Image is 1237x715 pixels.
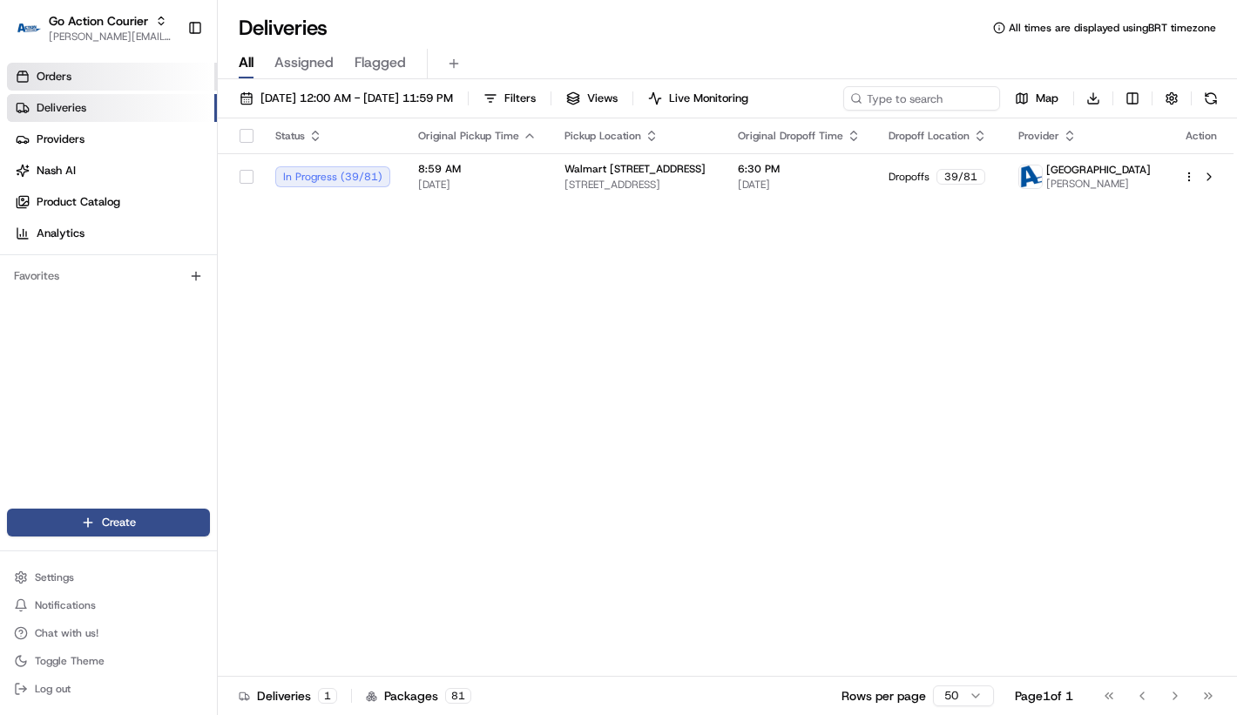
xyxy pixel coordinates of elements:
[476,86,544,111] button: Filters
[640,86,756,111] button: Live Monitoring
[239,687,337,705] div: Deliveries
[669,91,748,106] span: Live Monitoring
[558,86,625,111] button: Views
[1009,21,1216,35] span: All times are displayed using BRT timezone
[296,172,317,192] button: Start new chat
[1046,177,1151,191] span: [PERSON_NAME]
[418,162,537,176] span: 8:59 AM
[564,162,706,176] span: Walmart [STREET_ADDRESS]
[7,7,180,49] button: Go Action CourierGo Action Courier[PERSON_NAME][EMAIL_ADDRESS][DOMAIN_NAME]
[10,382,140,414] a: 📗Knowledge Base
[738,162,861,176] span: 6:30 PM
[123,431,211,445] a: Powered byPylon
[35,271,49,285] img: 1736555255976-a54dd68f-1ca7-489b-9aae-adbdc363a1c4
[1018,129,1059,143] span: Provider
[260,91,453,106] span: [DATE] 12:00 AM - [DATE] 11:59 PM
[7,509,210,536] button: Create
[37,163,76,179] span: Nash AI
[587,91,618,106] span: Views
[564,129,641,143] span: Pickup Location
[37,69,71,84] span: Orders
[17,17,52,52] img: Nash
[738,129,843,143] span: Original Dropoff Time
[78,166,286,184] div: Start new chat
[7,219,217,247] a: Analytics
[738,178,861,192] span: [DATE]
[145,317,151,331] span: •
[7,157,217,185] a: Nash AI
[7,262,210,290] div: Favorites
[49,12,148,30] button: Go Action Courier
[35,626,98,640] span: Chat with us!
[37,194,120,210] span: Product Catalog
[1046,163,1151,177] span: [GEOGRAPHIC_DATA]
[54,317,141,331] span: [PERSON_NAME]
[7,621,210,645] button: Chat with us!
[366,687,471,705] div: Packages
[1183,129,1220,143] div: Action
[154,270,190,284] span: [DATE]
[17,391,31,405] div: 📗
[418,129,519,143] span: Original Pickup Time
[232,86,461,111] button: [DATE] 12:00 AM - [DATE] 11:59 PM
[418,178,537,192] span: [DATE]
[35,682,71,696] span: Log out
[843,86,1000,111] input: Type to search
[165,389,280,407] span: API Documentation
[17,226,117,240] div: Past conversations
[35,654,105,668] span: Toggle Theme
[35,570,74,584] span: Settings
[7,94,217,122] a: Deliveries
[102,515,136,530] span: Create
[37,100,86,116] span: Deliveries
[1019,165,1042,188] img: ActionCourier.png
[275,129,305,143] span: Status
[37,166,68,198] img: 4988371391238_9404d814bf3eb2409008_72.png
[140,382,287,414] a: 💻API Documentation
[7,565,210,590] button: Settings
[889,170,929,184] span: Dropoffs
[17,253,45,281] img: Mariam Aslam
[936,169,985,185] div: 39 / 81
[17,70,317,98] p: Welcome 👋
[49,30,173,44] button: [PERSON_NAME][EMAIL_ADDRESS][DOMAIN_NAME]
[1036,91,1058,106] span: Map
[78,184,240,198] div: We're available if you need us!
[154,317,190,331] span: [DATE]
[1199,86,1223,111] button: Refresh
[14,23,42,32] img: Go Action Courier
[147,391,161,405] div: 💻
[1007,86,1066,111] button: Map
[270,223,317,244] button: See all
[504,91,536,106] span: Filters
[1015,687,1073,705] div: Page 1 of 1
[355,52,406,73] span: Flagged
[35,389,133,407] span: Knowledge Base
[239,52,253,73] span: All
[564,178,710,192] span: [STREET_ADDRESS]
[37,226,84,241] span: Analytics
[7,63,217,91] a: Orders
[239,14,328,42] h1: Deliveries
[7,188,217,216] a: Product Catalog
[889,129,970,143] span: Dropoff Location
[173,432,211,445] span: Pylon
[318,688,337,704] div: 1
[7,649,210,673] button: Toggle Theme
[445,688,471,704] div: 81
[145,270,151,284] span: •
[35,598,96,612] span: Notifications
[54,270,141,284] span: [PERSON_NAME]
[274,52,334,73] span: Assigned
[7,125,217,153] a: Providers
[17,166,49,198] img: 1736555255976-a54dd68f-1ca7-489b-9aae-adbdc363a1c4
[842,687,926,705] p: Rows per page
[45,112,287,131] input: Clear
[17,300,45,328] img: Lucas Ferreira
[7,677,210,701] button: Log out
[37,132,84,147] span: Providers
[7,593,210,617] button: Notifications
